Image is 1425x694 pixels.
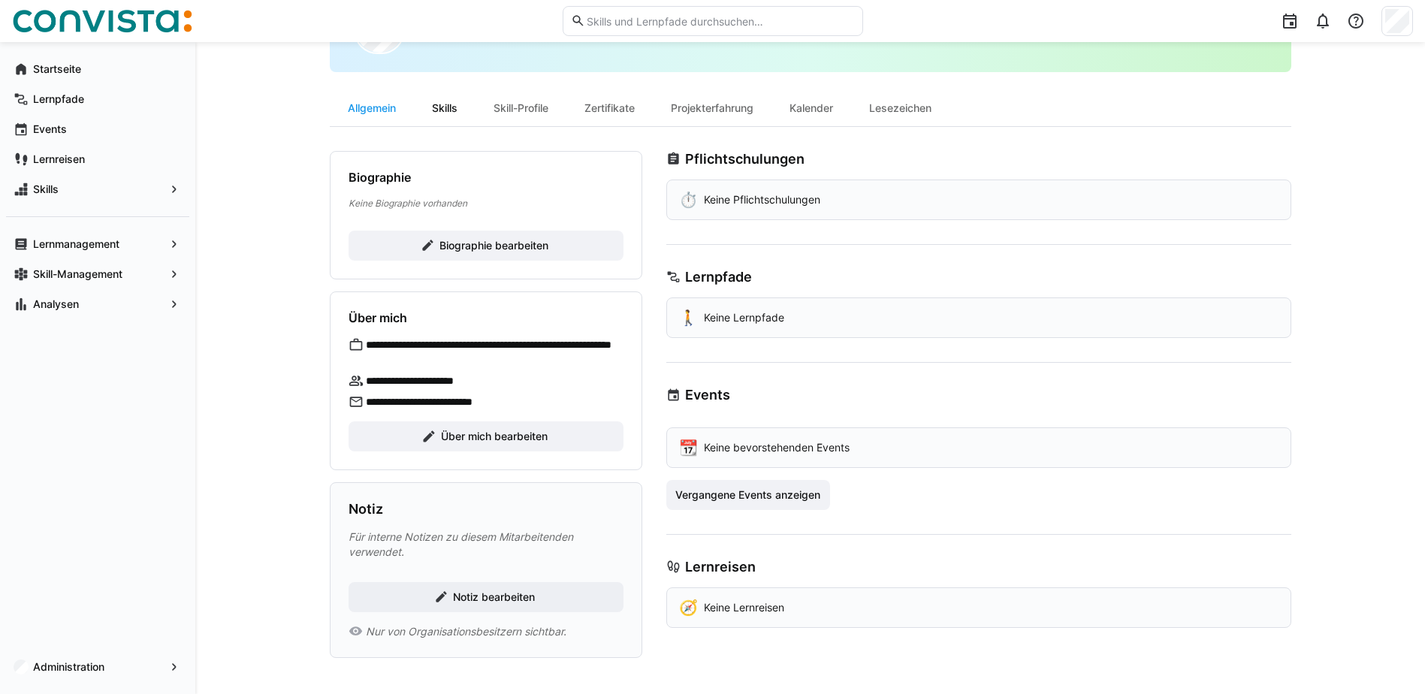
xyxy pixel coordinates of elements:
h3: Events [685,387,730,403]
h4: Über mich [349,310,407,325]
div: ⏱️ [679,192,698,207]
div: Zertifikate [566,90,653,126]
button: Notiz bearbeiten [349,582,623,612]
div: 📆 [679,440,698,455]
div: Kalender [771,90,851,126]
div: Lesezeichen [851,90,949,126]
span: Vergangene Events anzeigen [673,487,823,502]
p: Für interne Notizen zu diesem Mitarbeitenden verwendet. [349,530,623,560]
button: Über mich bearbeiten [349,421,623,451]
div: Allgemein [330,90,414,126]
p: Keine Lernreisen [704,600,784,615]
div: Skills [414,90,476,126]
span: Nur von Organisationsbesitzern sichtbar. [366,624,566,639]
span: Über mich bearbeiten [439,429,550,444]
div: Skill-Profile [476,90,566,126]
h4: Biographie [349,170,411,185]
p: Keine Biographie vorhanden [349,197,623,210]
p: Keine Pflichtschulungen [704,192,820,207]
input: Skills und Lernpfade durchsuchen… [585,14,854,28]
div: 🚶 [679,310,698,325]
h3: Pflichtschulungen [685,151,805,167]
div: Projekterfahrung [653,90,771,126]
div: 🧭 [679,600,698,615]
span: Notiz bearbeiten [451,590,537,605]
h3: Lernreisen [685,559,756,575]
p: Keine Lernpfade [704,310,784,325]
h3: Lernpfade [685,269,752,285]
h3: Notiz [349,501,383,517]
p: Keine bevorstehenden Events [704,440,850,455]
button: Vergangene Events anzeigen [666,480,831,510]
span: Biographie bearbeiten [437,238,551,253]
button: Biographie bearbeiten [349,231,623,261]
